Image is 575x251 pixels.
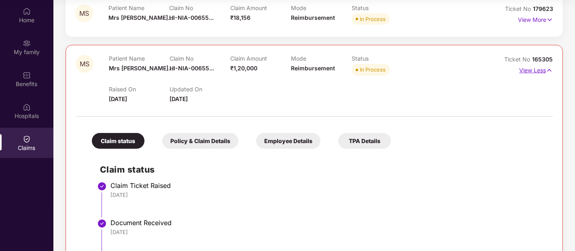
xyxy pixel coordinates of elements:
[504,56,532,63] span: Ticket No
[505,5,533,12] span: Ticket No
[230,4,291,11] p: Claim Amount
[110,181,545,190] div: Claim Ticket Raised
[519,64,553,75] p: View Less
[170,86,230,93] p: Updated On
[108,14,173,21] span: Mrs [PERSON_NAME]...
[352,4,412,11] p: Status
[109,95,127,102] span: [DATE]
[518,13,553,24] p: View More
[170,55,230,62] p: Claim No
[100,163,545,176] h2: Claim status
[532,56,553,63] span: 165305
[352,55,412,62] p: Status
[546,66,553,75] img: svg+xml;base64,PHN2ZyB4bWxucz0iaHR0cDovL3d3dy53My5vcmcvMjAwMC9zdmciIHdpZHRoPSIxNyIgaGVpZ2h0PSIxNy...
[79,10,89,17] span: MS
[110,228,545,236] div: [DATE]
[23,103,31,111] img: svg+xml;base64,PHN2ZyBpZD0iSG9zcGl0YWxzIiB4bWxucz0iaHR0cDovL3d3dy53My5vcmcvMjAwMC9zdmciIHdpZHRoPS...
[97,219,107,228] img: svg+xml;base64,PHN2ZyBpZD0iU3RlcC1Eb25lLTMyeDMyIiB4bWxucz0iaHR0cDovL3d3dy53My5vcmcvMjAwMC9zdmciIH...
[162,133,238,149] div: Policy & Claim Details
[92,133,144,149] div: Claim status
[169,14,214,21] span: HI-NIA-00655...
[338,133,391,149] div: TPA Details
[291,55,352,62] p: Mode
[23,135,31,143] img: svg+xml;base64,PHN2ZyBpZD0iQ2xhaW0iIHhtbG5zPSJodHRwOi8vd3d3LnczLm9yZy8yMDAwL3N2ZyIgd2lkdGg9IjIwIi...
[291,65,335,72] span: Reimbursement
[110,219,545,227] div: Document Received
[230,14,250,21] span: ₹18,156
[109,86,170,93] p: Raised On
[109,65,173,72] span: Mrs [PERSON_NAME]...
[170,65,214,72] span: HI-NIA-00655...
[23,39,31,47] img: svg+xml;base64,PHN2ZyB3aWR0aD0iMjAiIGhlaWdodD0iMjAiIHZpZXdCb3g9IjAgMCAyMCAyMCIgZmlsbD0ibm9uZSIgeG...
[110,191,545,198] div: [DATE]
[80,61,89,67] span: MS
[23,7,31,15] img: svg+xml;base64,PHN2ZyBpZD0iSG9tZSIgeG1sbnM9Imh0dHA6Ly93d3cudzMub3JnLzIwMDAvc3ZnIiB3aWR0aD0iMjAiIG...
[170,95,188,102] span: [DATE]
[360,65,386,74] div: In Process
[291,14,335,21] span: Reimbursement
[230,55,291,62] p: Claim Amount
[230,65,257,72] span: ₹1,20,000
[546,15,553,24] img: svg+xml;base64,PHN2ZyB4bWxucz0iaHR0cDovL3d3dy53My5vcmcvMjAwMC9zdmciIHdpZHRoPSIxNyIgaGVpZ2h0PSIxNy...
[291,4,352,11] p: Mode
[23,71,31,79] img: svg+xml;base64,PHN2ZyBpZD0iQmVuZWZpdHMiIHhtbG5zPSJodHRwOi8vd3d3LnczLm9yZy8yMDAwL3N2ZyIgd2lkdGg9Ij...
[360,15,386,23] div: In Process
[256,133,320,149] div: Employee Details
[97,181,107,191] img: svg+xml;base64,PHN2ZyBpZD0iU3RlcC1Eb25lLTMyeDMyIiB4bWxucz0iaHR0cDovL3d3dy53My5vcmcvMjAwMC9zdmciIH...
[169,4,230,11] p: Claim No
[108,4,169,11] p: Patient Name
[109,55,170,62] p: Patient Name
[533,5,553,12] span: 179623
